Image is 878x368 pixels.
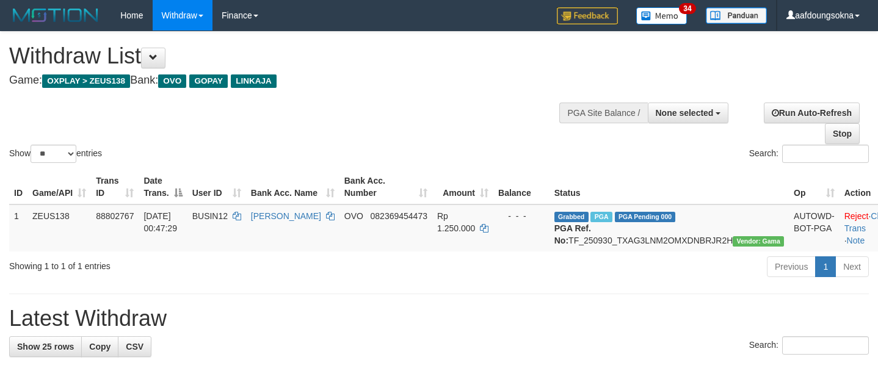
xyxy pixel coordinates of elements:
span: PGA Pending [615,212,676,222]
th: Status [550,170,789,204]
a: 1 [815,256,836,277]
a: Copy [81,336,118,357]
td: AUTOWD-BOT-PGA [789,204,840,251]
span: OVO [344,211,363,221]
span: 34 [679,3,695,14]
span: Copy 082369454473 to clipboard [371,211,427,221]
th: Bank Acc. Name: activate to sort column ascending [246,170,339,204]
img: panduan.png [706,7,767,24]
img: Feedback.jpg [557,7,618,24]
th: Trans ID: activate to sort column ascending [91,170,139,204]
span: Copy [89,342,111,352]
a: Show 25 rows [9,336,82,357]
label: Search: [749,336,869,355]
span: [DATE] 00:47:29 [143,211,177,233]
span: OVO [158,74,186,88]
label: Show entries [9,145,102,163]
input: Search: [782,336,869,355]
td: TF_250930_TXAG3LNM2OMXDNBRJR2H [550,204,789,251]
span: 88802767 [96,211,134,221]
th: Game/API: activate to sort column ascending [27,170,91,204]
td: ZEUS138 [27,204,91,251]
span: Show 25 rows [17,342,74,352]
th: Amount: activate to sort column ascending [432,170,493,204]
span: GOPAY [189,74,228,88]
select: Showentries [31,145,76,163]
th: Bank Acc. Number: activate to sort column ascending [339,170,432,204]
label: Search: [749,145,869,163]
h1: Latest Withdraw [9,306,869,331]
img: Button%20Memo.svg [636,7,688,24]
input: Search: [782,145,869,163]
div: Showing 1 to 1 of 1 entries [9,255,357,272]
span: OXPLAY > ZEUS138 [42,74,130,88]
a: Run Auto-Refresh [764,103,860,123]
b: PGA Ref. No: [554,223,591,245]
th: User ID: activate to sort column ascending [187,170,246,204]
span: LINKAJA [231,74,277,88]
th: Op: activate to sort column ascending [789,170,840,204]
div: - - - [498,210,545,222]
th: ID [9,170,27,204]
span: Rp 1.250.000 [437,211,475,233]
td: 1 [9,204,27,251]
a: Note [847,236,865,245]
button: None selected [648,103,729,123]
a: Stop [825,123,860,144]
a: CSV [118,336,151,357]
img: MOTION_logo.png [9,6,102,24]
span: BUSIN12 [192,211,228,221]
h4: Game: Bank: [9,74,573,87]
a: Previous [767,256,816,277]
span: Grabbed [554,212,589,222]
a: Next [835,256,869,277]
h1: Withdraw List [9,44,573,68]
th: Date Trans.: activate to sort column descending [139,170,187,204]
div: PGA Site Balance / [559,103,647,123]
span: None selected [656,108,714,118]
th: Balance [493,170,550,204]
span: Vendor URL: https://trx31.1velocity.biz [733,236,784,247]
a: Reject [844,211,869,221]
span: CSV [126,342,143,352]
span: Marked by aafsreyleap [590,212,612,222]
a: [PERSON_NAME] [251,211,321,221]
